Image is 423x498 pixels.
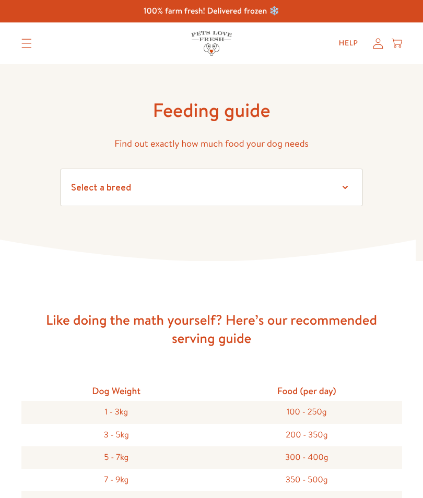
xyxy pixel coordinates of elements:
[371,449,413,488] iframe: Gorgias live chat messenger
[21,469,212,491] div: 7 - 9kg
[60,136,363,152] p: Find out exactly how much food your dog needs
[191,31,232,55] img: Pets Love Fresh
[13,30,40,56] summary: Translation missing: en.sections.header.menu
[21,401,212,423] div: 1 - 3kg
[21,381,212,401] div: Dog Weight
[21,424,212,446] div: 3 - 5kg
[211,401,402,423] div: 100 - 250g
[44,311,379,347] h3: Like doing the math yourself? Here’s our recommended serving guide
[211,424,402,446] div: 200 - 350g
[331,33,367,54] a: Help
[211,446,402,469] div: 300 - 400g
[60,98,363,123] h1: Feeding guide
[211,381,402,401] div: Food (per day)
[21,446,212,469] div: 5 - 7kg
[211,469,402,491] div: 350 - 500g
